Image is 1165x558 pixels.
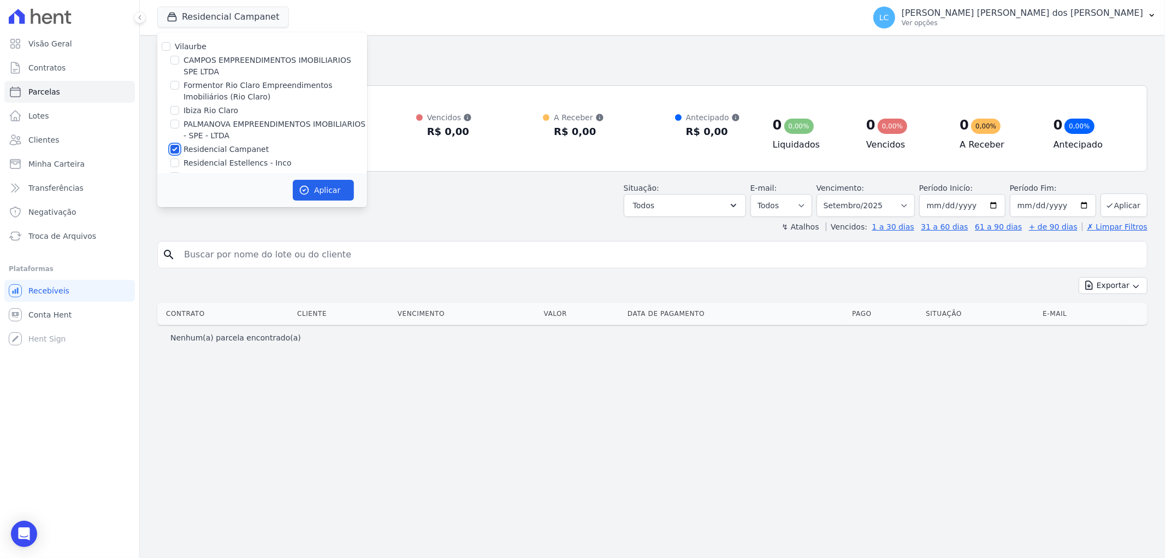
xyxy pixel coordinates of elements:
p: Ver opções [902,19,1143,27]
div: 0 [960,116,969,134]
span: Contratos [28,62,66,73]
div: Antecipado [686,112,740,123]
th: Data de Pagamento [623,303,848,325]
div: 0,00% [878,119,907,134]
button: Todos [624,194,746,217]
a: Lotes [4,105,135,127]
a: Conta Hent [4,304,135,326]
a: Visão Geral [4,33,135,55]
label: Residencial Estellencs - LBA [184,171,290,183]
a: 61 a 90 dias [975,222,1022,231]
div: 0,00% [784,119,814,134]
th: E-mail [1038,303,1125,325]
label: Situação: [624,184,659,192]
h4: Liquidados [773,138,849,151]
a: Troca de Arquivos [4,225,135,247]
button: Exportar [1079,277,1148,294]
span: Parcelas [28,86,60,97]
div: Vencidos [427,112,472,123]
label: Período Fim: [1010,183,1096,194]
h4: A Receber [960,138,1036,151]
th: Valor [540,303,624,325]
span: Lotes [28,110,49,121]
label: Residencial Campanet [184,144,269,155]
div: Plataformas [9,262,131,275]
div: 0,00% [1065,119,1094,134]
label: ↯ Atalhos [782,222,819,231]
a: Recebíveis [4,280,135,302]
label: Formentor Rio Claro Empreendimentos Imobiliários (Rio Claro) [184,80,367,103]
label: CAMPOS EMPREENDIMENTOS IMOBILIARIOS SPE LTDA [184,55,367,78]
p: [PERSON_NAME] [PERSON_NAME] dos [PERSON_NAME] [902,8,1143,19]
a: Contratos [4,57,135,79]
span: Visão Geral [28,38,72,49]
button: Residencial Campanet [157,7,289,27]
span: Recebíveis [28,285,69,296]
div: Open Intercom Messenger [11,521,37,547]
label: Vilaurbe [175,42,206,51]
a: Minha Carteira [4,153,135,175]
span: Minha Carteira [28,158,85,169]
a: ✗ Limpar Filtros [1082,222,1148,231]
div: 0,00% [971,119,1001,134]
a: + de 90 dias [1029,222,1078,231]
div: 0 [866,116,876,134]
button: Aplicar [1101,193,1148,217]
h4: Antecipado [1054,138,1129,151]
i: search [162,248,175,261]
span: Transferências [28,183,84,193]
h2: Parcelas [157,44,1148,63]
div: R$ 0,00 [427,123,472,140]
a: Parcelas [4,81,135,103]
a: 1 a 30 dias [872,222,914,231]
label: Residencial Estellencs - Inco [184,157,292,169]
input: Buscar por nome do lote ou do cliente [178,244,1143,266]
label: PALMANOVA EMPREENDIMENTOS IMOBILIARIOS - SPE - LTDA [184,119,367,142]
button: Aplicar [293,180,354,201]
th: Situação [921,303,1038,325]
span: LC [879,14,889,21]
div: A Receber [554,112,604,123]
div: R$ 0,00 [686,123,740,140]
a: Negativação [4,201,135,223]
label: Vencidos: [826,222,867,231]
th: Pago [848,303,921,325]
th: Vencimento [393,303,540,325]
th: Contrato [157,303,293,325]
label: E-mail: [750,184,777,192]
th: Cliente [293,303,393,325]
label: Período Inicío: [919,184,973,192]
a: 31 a 60 dias [921,222,968,231]
label: Ibiza Rio Claro [184,105,238,116]
label: Vencimento: [817,184,864,192]
a: Clientes [4,129,135,151]
h4: Vencidos [866,138,942,151]
span: Troca de Arquivos [28,231,96,242]
button: LC [PERSON_NAME] [PERSON_NAME] dos [PERSON_NAME] Ver opções [865,2,1165,33]
a: Transferências [4,177,135,199]
div: 0 [1054,116,1063,134]
p: Nenhum(a) parcela encontrado(a) [170,332,301,343]
span: Negativação [28,207,76,218]
span: Conta Hent [28,309,72,320]
span: Clientes [28,134,59,145]
span: Todos [633,199,654,212]
div: 0 [773,116,782,134]
div: R$ 0,00 [554,123,604,140]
